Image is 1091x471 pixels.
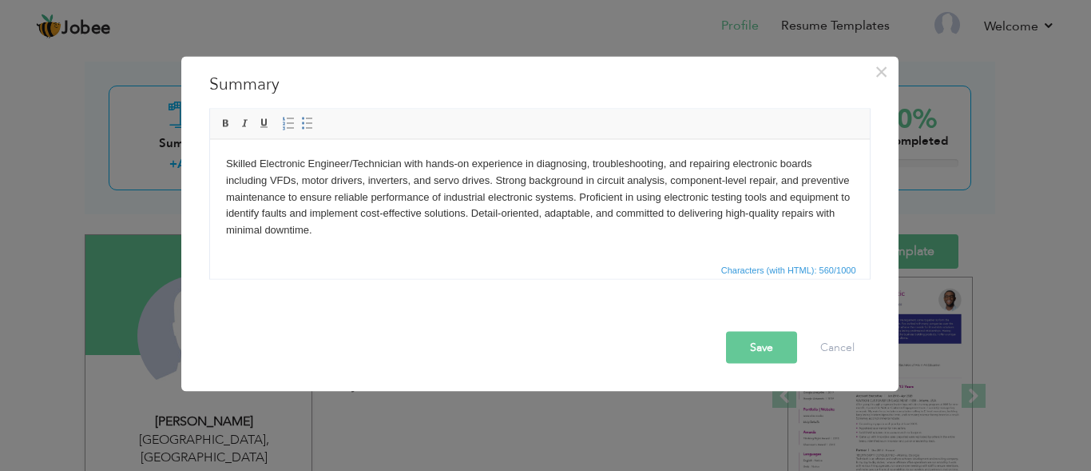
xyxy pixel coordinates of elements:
[718,262,859,277] span: Characters (with HTML): 560/1000
[299,114,316,132] a: Insert/Remove Bulleted List
[875,57,888,86] span: ×
[236,114,254,132] a: Italic
[804,331,871,363] button: Cancel
[210,139,870,259] iframe: Rich Text Editor, summaryEditor
[280,114,297,132] a: Insert/Remove Numbered List
[726,331,797,363] button: Save
[217,114,235,132] a: Bold
[256,114,273,132] a: Underline
[718,262,861,277] div: Statistics
[869,58,895,84] button: Close
[209,72,871,96] h3: Summary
